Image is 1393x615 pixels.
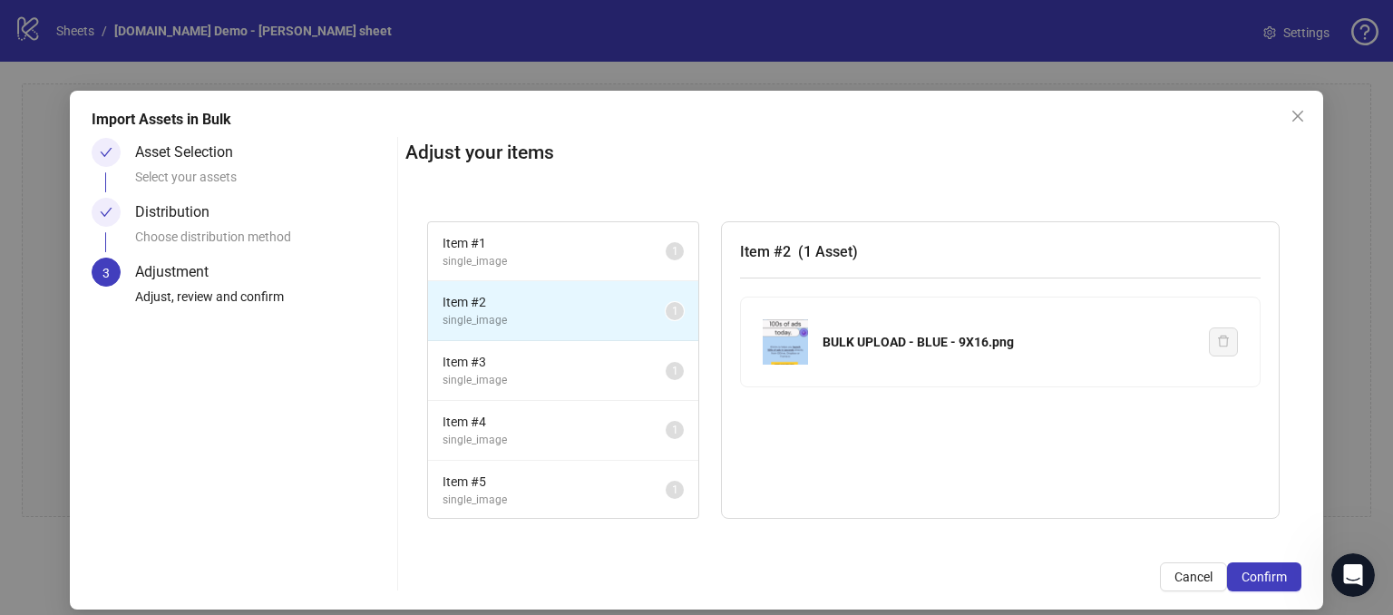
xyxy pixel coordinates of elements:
[443,372,666,389] span: single_image
[26,252,336,286] a: Request a feature
[1291,109,1305,123] span: close
[36,190,326,221] p: How can we help?
[1160,562,1227,591] button: Cancel
[405,138,1301,168] h2: Adjust your items
[36,129,326,190] p: Hi [PERSON_NAME] 👋
[92,109,1301,131] div: Import Assets in Bulk
[135,198,224,227] div: Distribution
[1174,570,1213,584] span: Cancel
[666,481,684,499] sup: 1
[672,483,678,496] span: 1
[1242,570,1287,584] span: Confirm
[100,146,112,159] span: check
[135,227,390,258] div: Choose distribution method
[37,259,304,278] div: Request a feature
[672,424,678,436] span: 1
[70,493,111,506] span: Home
[26,286,336,319] a: Documentation
[666,242,684,260] sup: 1
[763,319,808,365] img: BULK UPLOAD - BLUE - 9X16.png
[37,293,304,312] div: Documentation
[740,240,1261,263] h3: Item # 2
[443,352,666,372] span: Item # 3
[37,386,304,405] div: Report a Bug
[1227,562,1301,591] button: Confirm
[1331,553,1375,597] iframe: Intercom live chat
[443,472,666,492] span: Item # 5
[672,365,678,377] span: 1
[798,243,858,260] span: ( 1 Asset )
[672,305,678,317] span: 1
[135,287,390,317] div: Adjust, review and confirm
[443,432,666,449] span: single_image
[1209,327,1238,356] button: Delete
[135,138,248,167] div: Asset Selection
[666,362,684,380] sup: 1
[26,378,336,412] div: Report a Bug
[443,492,666,509] span: single_image
[181,448,363,521] button: Messages
[672,245,678,258] span: 1
[443,253,666,270] span: single_image
[666,421,684,439] sup: 1
[666,302,684,320] sup: 1
[102,266,110,280] span: 3
[443,233,666,253] span: Item # 1
[443,312,666,329] span: single_image
[241,493,304,506] span: Messages
[1283,102,1312,131] button: Close
[37,352,326,371] div: Create a ticket
[823,332,1194,352] div: BULK UPLOAD - BLUE - 9X16.png
[443,292,666,312] span: Item # 2
[100,206,112,219] span: check
[135,167,390,198] div: Select your assets
[443,412,666,432] span: Item # 4
[135,258,223,287] div: Adjustment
